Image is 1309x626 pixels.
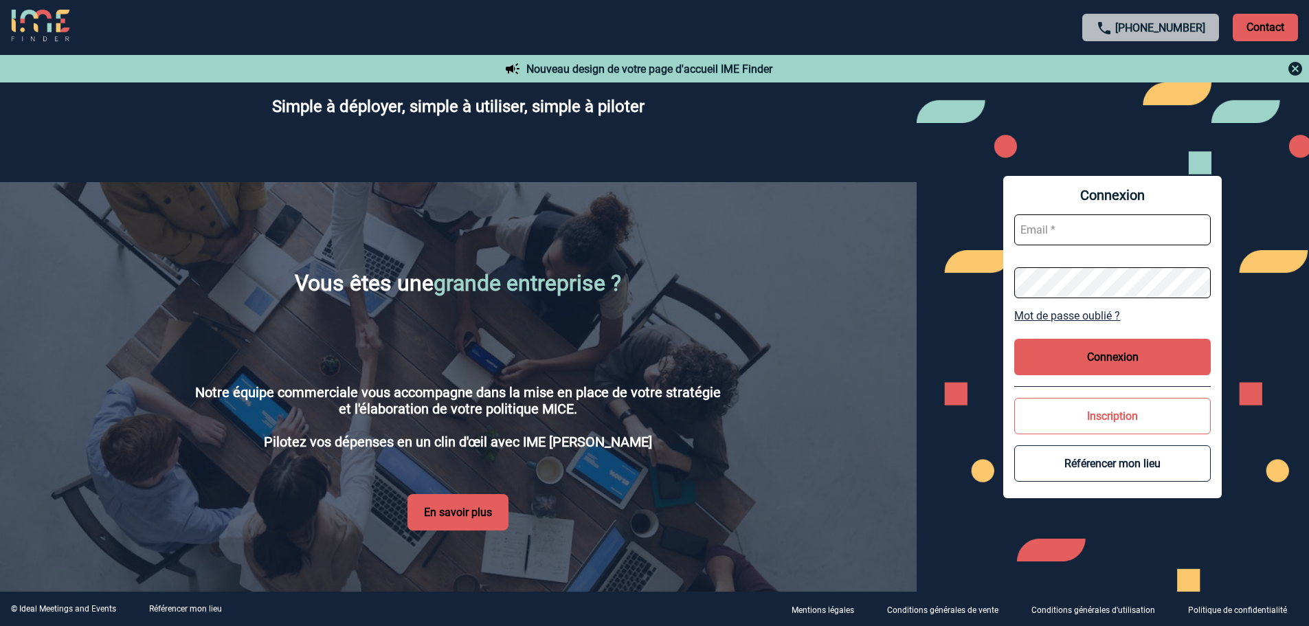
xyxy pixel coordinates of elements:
[1233,14,1298,41] p: Contact
[1188,605,1287,615] p: Politique de confidentialité
[1014,445,1211,482] button: Référencer mon lieu
[887,605,998,615] p: Conditions générales de vente
[434,270,621,296] span: grande entreprise ?
[1014,309,1211,322] a: Mot de passe oublié ?
[1177,603,1309,616] a: Politique de confidentialité
[1031,605,1155,615] p: Conditions générales d'utilisation
[11,604,116,614] div: © Ideal Meetings and Events
[876,603,1020,616] a: Conditions générales de vente
[792,605,854,615] p: Mentions légales
[1020,603,1177,616] a: Conditions générales d'utilisation
[781,603,876,616] a: Mentions légales
[149,604,222,614] a: Référencer mon lieu
[137,384,779,450] p: Notre équipe commerciale vous accompagne dans la mise en place de votre stratégie et l'élaboratio...
[1014,398,1211,434] button: Inscription
[407,494,508,530] button: En savoir plus
[1014,339,1211,375] button: Connexion
[1014,214,1211,245] input: Email *
[1096,20,1112,36] img: call-24-px.png
[1115,21,1205,34] a: [PHONE_NUMBER]
[1014,187,1211,203] span: Connexion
